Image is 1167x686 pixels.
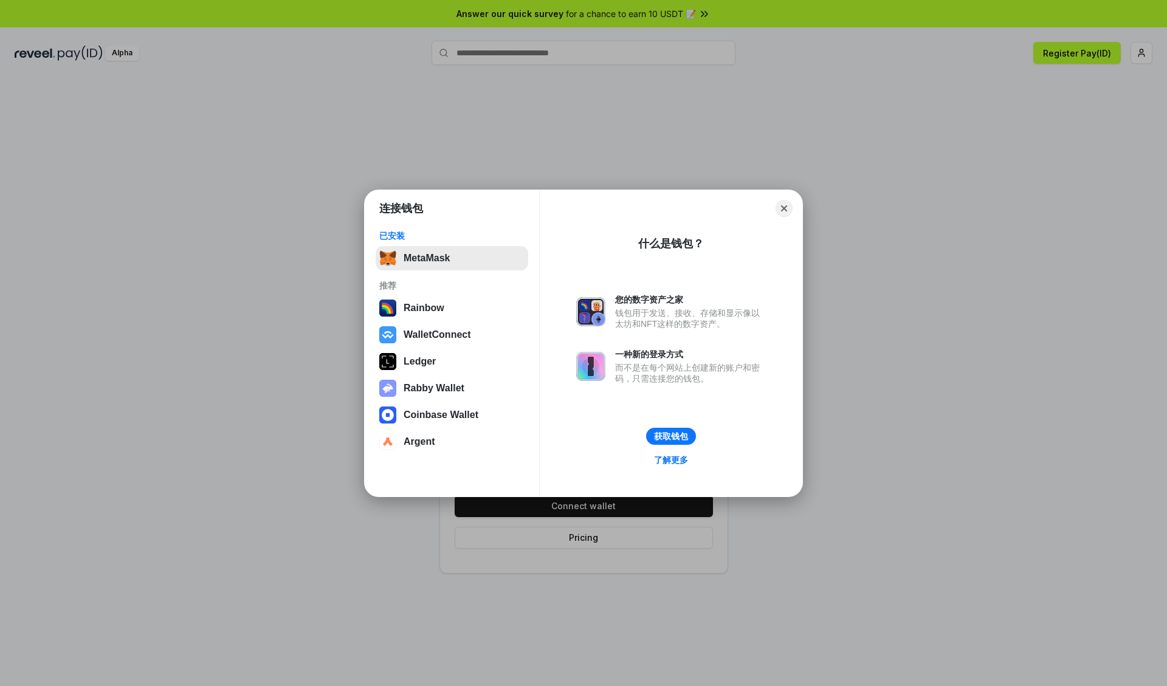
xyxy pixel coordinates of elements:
[379,406,396,424] img: svg+xml,%3Csvg%20width%3D%2228%22%20height%3D%2228%22%20viewBox%3D%220%200%2028%2028%22%20fill%3D...
[576,297,605,326] img: svg+xml,%3Csvg%20xmlns%3D%22http%3A%2F%2Fwww.w3.org%2F2000%2Fsvg%22%20fill%3D%22none%22%20viewBox...
[376,430,528,454] button: Argent
[615,294,766,305] div: 您的数字资产之家
[615,362,766,384] div: 而不是在每个网站上创建新的账户和密码，只需连接您的钱包。
[376,323,528,347] button: WalletConnect
[379,353,396,370] img: svg+xml,%3Csvg%20xmlns%3D%22http%3A%2F%2Fwww.w3.org%2F2000%2Fsvg%22%20width%3D%2228%22%20height%3...
[376,403,528,427] button: Coinbase Wallet
[379,201,423,216] h1: 连接钱包
[615,307,766,329] div: 钱包用于发送、接收、存储和显示像以太坊和NFT这样的数字资产。
[404,410,478,420] div: Coinbase Wallet
[654,454,688,465] div: 了解更多
[638,236,704,251] div: 什么是钱包？
[379,433,396,450] img: svg+xml,%3Csvg%20width%3D%2228%22%20height%3D%2228%22%20viewBox%3D%220%200%2028%2028%22%20fill%3D...
[376,246,528,270] button: MetaMask
[379,280,525,291] div: 推荐
[376,376,528,400] button: Rabby Wallet
[379,300,396,317] img: svg+xml,%3Csvg%20width%3D%22120%22%20height%3D%22120%22%20viewBox%3D%220%200%20120%20120%22%20fil...
[776,200,793,217] button: Close
[404,383,464,394] div: Rabby Wallet
[379,250,396,267] img: svg+xml,%3Csvg%20fill%3D%22none%22%20height%3D%2233%22%20viewBox%3D%220%200%2035%2033%22%20width%...
[654,431,688,442] div: 获取钱包
[376,349,528,374] button: Ledger
[404,436,435,447] div: Argent
[404,329,471,340] div: WalletConnect
[615,349,766,360] div: 一种新的登录方式
[404,356,436,367] div: Ledger
[404,253,450,264] div: MetaMask
[404,303,444,314] div: Rainbow
[646,428,696,445] button: 获取钱包
[379,380,396,397] img: svg+xml,%3Csvg%20xmlns%3D%22http%3A%2F%2Fwww.w3.org%2F2000%2Fsvg%22%20fill%3D%22none%22%20viewBox...
[376,296,528,320] button: Rainbow
[576,352,605,381] img: svg+xml,%3Csvg%20xmlns%3D%22http%3A%2F%2Fwww.w3.org%2F2000%2Fsvg%22%20fill%3D%22none%22%20viewBox...
[647,452,695,468] a: 了解更多
[379,326,396,343] img: svg+xml,%3Csvg%20width%3D%2228%22%20height%3D%2228%22%20viewBox%3D%220%200%2028%2028%22%20fill%3D...
[379,230,525,241] div: 已安装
